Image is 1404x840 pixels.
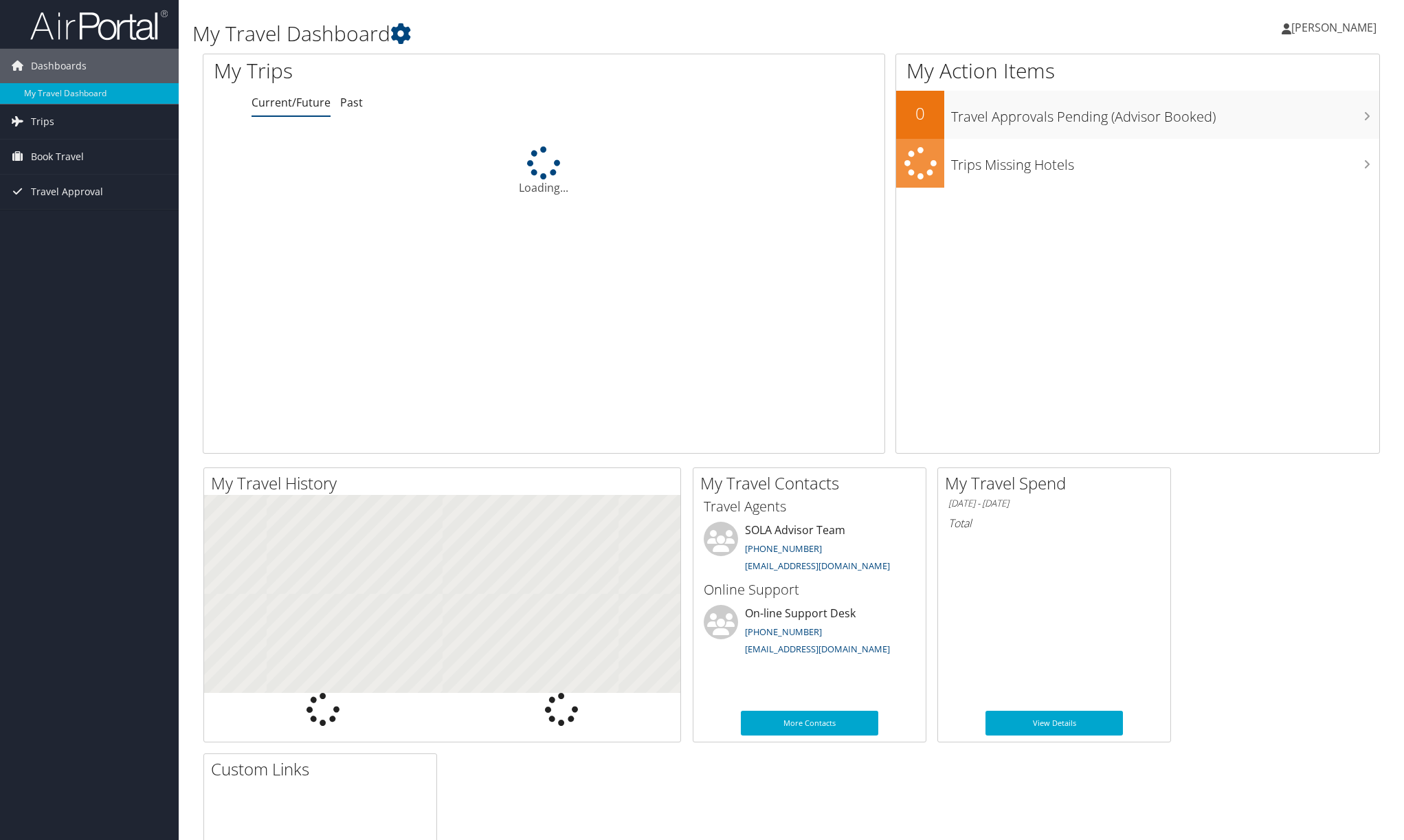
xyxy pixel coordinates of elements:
[31,140,84,174] span: Book Travel
[211,758,436,781] h2: Custom Links
[896,91,1379,139] a: 0Travel Approvals Pending (Advisor Booked)
[31,49,87,83] span: Dashboards
[211,472,680,495] h2: My Travel History
[697,605,922,661] li: On-line Support Desk
[214,56,590,85] h1: My Trips
[697,522,922,578] li: SOLA Advisor Team
[192,19,991,48] h1: My Travel Dashboard
[31,104,54,139] span: Trips
[985,711,1123,736] a: View Details
[896,102,944,125] h2: 0
[951,100,1379,126] h3: Travel Approvals Pending (Advisor Booked)
[31,175,103,209] span: Travel Approval
[896,56,1379,85] h1: My Action Items
[704,497,915,516] h3: Travel Agents
[745,542,822,555] a: [PHONE_NUMBER]
[1282,7,1390,48] a: [PERSON_NAME]
[203,146,884,196] div: Loading...
[745,626,822,638] a: [PHONE_NUMBER]
[951,148,1379,175] h3: Trips Missing Hotels
[340,95,363,110] a: Past
[700,472,926,495] h2: My Travel Contacts
[745,643,890,655] a: [EMAIL_ADDRESS][DOMAIN_NAME]
[704,580,915,599] h3: Online Support
[896,139,1379,188] a: Trips Missing Hotels
[741,711,878,736] a: More Contacts
[945,472,1170,495] h2: My Travel Spend
[745,560,890,572] a: [EMAIL_ADDRESS][DOMAIN_NAME]
[1291,20,1377,35] span: [PERSON_NAME]
[948,497,1160,510] h6: [DATE] - [DATE]
[252,95,331,110] a: Current/Future
[30,9,168,41] img: airportal-logo.png
[948,516,1160,531] h6: Total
